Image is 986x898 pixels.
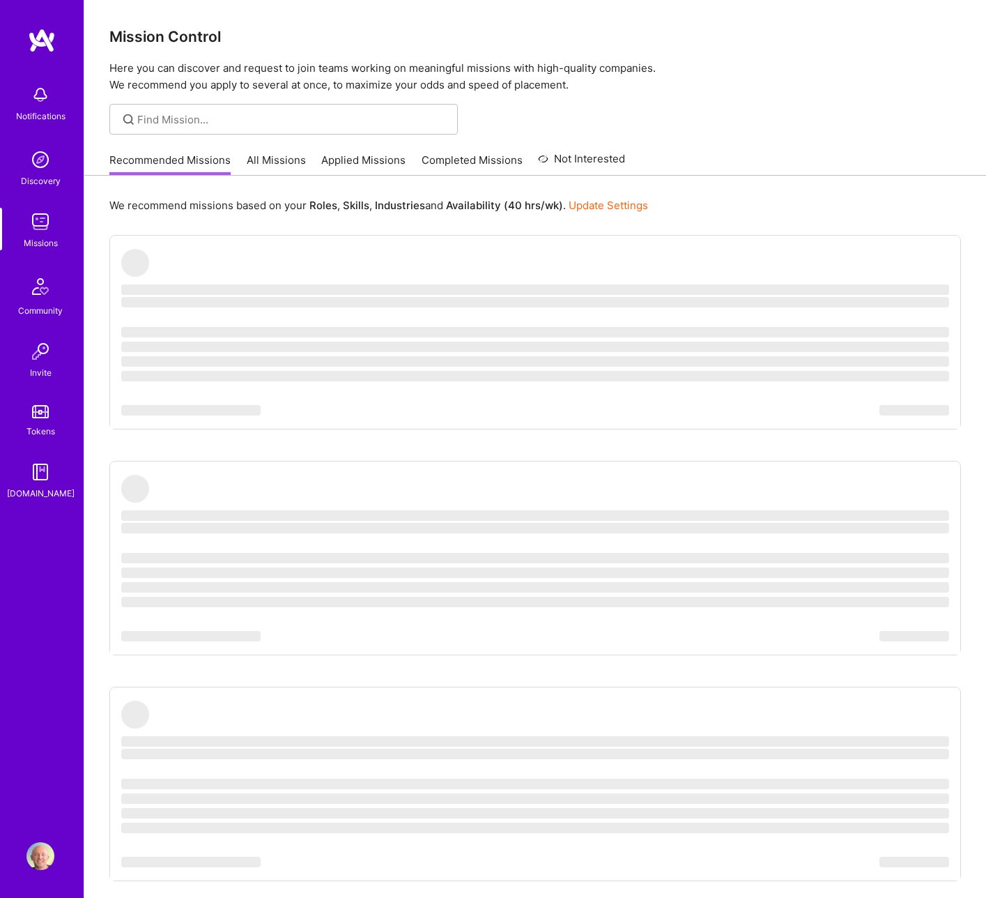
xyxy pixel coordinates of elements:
[422,153,523,176] a: Completed Missions
[26,146,54,174] img: discovery
[26,337,54,365] img: Invite
[121,112,137,128] i: icon SearchGrey
[26,208,54,236] img: teamwork
[446,199,563,212] b: Availability (40 hrs/wk)
[18,303,63,318] div: Community
[28,28,56,53] img: logo
[24,236,58,250] div: Missions
[109,28,961,45] h3: Mission Control
[26,458,54,486] img: guide book
[30,365,52,380] div: Invite
[247,153,306,176] a: All Missions
[23,842,58,870] a: User Avatar
[538,151,625,176] a: Not Interested
[21,174,61,188] div: Discovery
[375,199,425,212] b: Industries
[569,199,648,212] a: Update Settings
[24,270,57,303] img: Community
[7,486,75,501] div: [DOMAIN_NAME]
[321,153,406,176] a: Applied Missions
[26,81,54,109] img: bell
[109,153,231,176] a: Recommended Missions
[109,198,648,213] p: We recommend missions based on your , , and .
[26,424,55,439] div: Tokens
[32,405,49,418] img: tokens
[16,109,66,123] div: Notifications
[309,199,337,212] b: Roles
[26,842,54,870] img: User Avatar
[137,112,447,127] input: Find Mission...
[343,199,369,212] b: Skills
[109,60,961,93] p: Here you can discover and request to join teams working on meaningful missions with high-quality ...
